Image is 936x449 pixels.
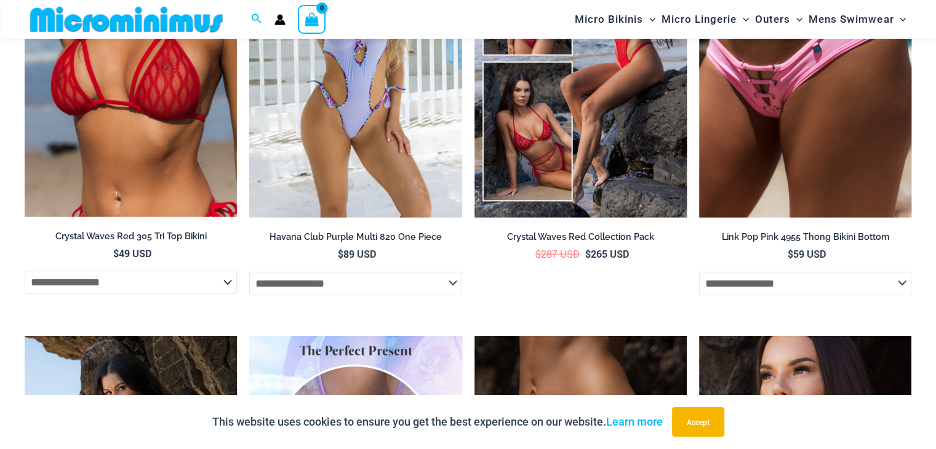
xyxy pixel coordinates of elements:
[788,247,826,260] bdi: 59 USD
[788,247,793,260] span: $
[535,247,580,260] bdi: 287 USD
[249,231,462,247] a: Havana Club Purple Multi 820 One Piece
[585,247,591,260] span: $
[249,231,462,243] h2: Havana Club Purple Multi 820 One Piece
[113,247,119,260] span: $
[658,4,752,35] a: Micro LingerieMenu ToggleMenu Toggle
[572,4,658,35] a: Micro BikinisMenu ToggleMenu Toggle
[338,247,376,260] bdi: 89 USD
[755,4,790,35] span: Outers
[752,4,806,35] a: OutersMenu ToggleMenu Toggle
[113,247,151,260] bdi: 49 USD
[737,4,749,35] span: Menu Toggle
[298,5,326,33] a: View Shopping Cart, empty
[699,231,911,247] a: Link Pop Pink 4955 Thong Bikini Bottom
[894,4,906,35] span: Menu Toggle
[699,231,911,243] h2: Link Pop Pink 4955 Thong Bikini Bottom
[535,247,541,260] span: $
[474,231,687,243] h2: Crystal Waves Red Collection Pack
[212,413,663,431] p: This website uses cookies to ensure you get the best experience on our website.
[25,231,237,247] a: Crystal Waves Red 305 Tri Top Bikini
[575,4,643,35] span: Micro Bikinis
[570,2,911,37] nav: Site Navigation
[809,4,894,35] span: Mens Swimwear
[606,415,663,428] a: Learn more
[474,231,687,247] a: Crystal Waves Red Collection Pack
[662,4,737,35] span: Micro Lingerie
[338,247,343,260] span: $
[672,407,724,437] button: Accept
[643,4,655,35] span: Menu Toggle
[25,231,237,242] h2: Crystal Waves Red 305 Tri Top Bikini
[585,247,629,260] bdi: 265 USD
[251,12,262,27] a: Search icon link
[790,4,802,35] span: Menu Toggle
[274,14,286,25] a: Account icon link
[806,4,909,35] a: Mens SwimwearMenu ToggleMenu Toggle
[25,6,228,33] img: MM SHOP LOGO FLAT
